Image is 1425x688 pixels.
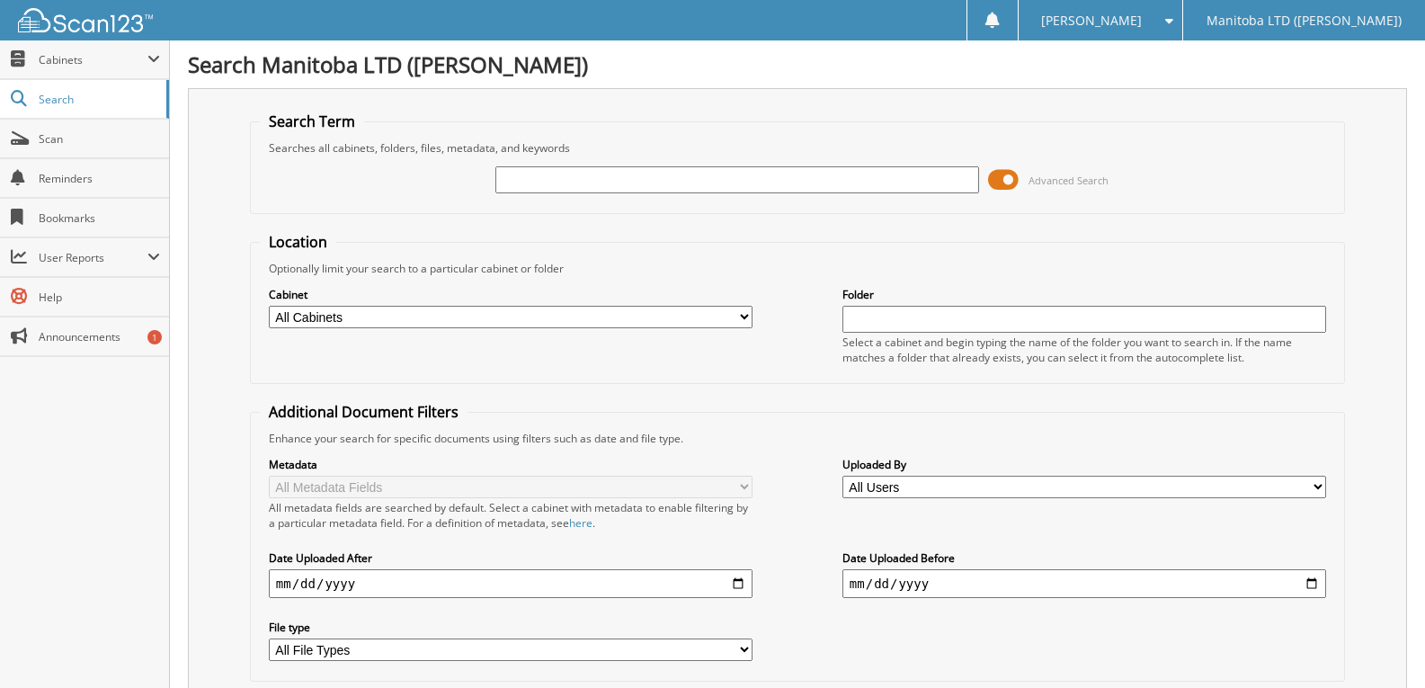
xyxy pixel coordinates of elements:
[39,131,160,147] span: Scan
[39,250,147,265] span: User Reports
[39,171,160,186] span: Reminders
[269,550,753,566] label: Date Uploaded After
[260,402,468,422] legend: Additional Document Filters
[39,329,160,344] span: Announcements
[569,515,592,531] a: here
[269,287,753,302] label: Cabinet
[260,112,364,131] legend: Search Term
[842,457,1326,472] label: Uploaded By
[260,232,336,252] legend: Location
[188,49,1407,79] h1: Search Manitoba LTD ([PERSON_NAME])
[39,92,157,107] span: Search
[842,569,1326,598] input: end
[39,210,160,226] span: Bookmarks
[18,8,153,32] img: scan123-logo-white.svg
[39,52,147,67] span: Cabinets
[269,500,753,531] div: All metadata fields are searched by default. Select a cabinet with metadata to enable filtering b...
[842,335,1326,365] div: Select a cabinet and begin typing the name of the folder you want to search in. If the name match...
[260,261,1335,276] div: Optionally limit your search to a particular cabinet or folder
[842,550,1326,566] label: Date Uploaded Before
[269,457,753,472] label: Metadata
[269,620,753,635] label: File type
[842,287,1326,302] label: Folder
[260,140,1335,156] div: Searches all cabinets, folders, files, metadata, and keywords
[1335,602,1425,688] iframe: Chat Widget
[260,431,1335,446] div: Enhance your search for specific documents using filters such as date and file type.
[1041,15,1142,26] span: [PERSON_NAME]
[39,290,160,305] span: Help
[1207,15,1402,26] span: Manitoba LTD ([PERSON_NAME])
[1029,174,1109,187] span: Advanced Search
[269,569,753,598] input: start
[147,330,162,344] div: 1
